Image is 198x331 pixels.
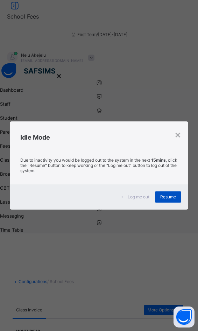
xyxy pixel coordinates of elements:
[20,134,177,141] h2: Idle Mode
[174,307,195,328] button: Open asap
[175,128,181,140] div: ×
[160,194,176,199] span: Resume
[151,157,166,163] strong: 15mins
[128,194,149,199] span: Log me out
[20,157,177,173] p: Due to inactivity you would be logged out to the system in the next , click the "Resume" button t...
